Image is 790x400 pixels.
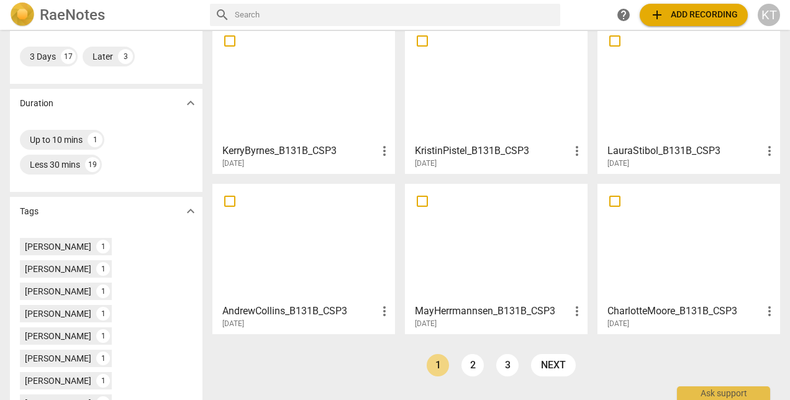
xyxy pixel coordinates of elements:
[85,157,100,172] div: 19
[222,158,244,169] span: [DATE]
[96,262,110,276] div: 1
[40,6,105,24] h2: RaeNotes
[96,374,110,388] div: 1
[118,49,133,64] div: 3
[217,188,391,329] a: AndrewCollins_B131B_CSP3[DATE]
[30,50,56,63] div: 3 Days
[222,304,377,319] h3: AndrewCollins_B131B_CSP3
[415,319,437,329] span: [DATE]
[25,307,91,320] div: [PERSON_NAME]
[762,304,777,319] span: more_vert
[96,329,110,343] div: 1
[607,319,629,329] span: [DATE]
[602,28,776,168] a: LauraStibol_B131B_CSP3[DATE]
[10,2,200,27] a: LogoRaeNotes
[93,50,113,63] div: Later
[409,188,583,329] a: MayHerrmannsen_B131B_CSP3[DATE]
[612,4,635,26] a: Help
[415,143,570,158] h3: KristinPistel_B131B_CSP3
[461,354,484,376] a: Page 2
[217,28,391,168] a: KerryByrnes_B131B_CSP3[DATE]
[10,2,35,27] img: Logo
[640,4,748,26] button: Upload
[377,304,392,319] span: more_vert
[20,97,53,110] p: Duration
[30,134,83,146] div: Up to 10 mins
[758,4,780,26] button: KT
[25,240,91,253] div: [PERSON_NAME]
[183,96,198,111] span: expand_more
[25,375,91,387] div: [PERSON_NAME]
[181,94,200,112] button: Show more
[61,49,76,64] div: 17
[181,202,200,220] button: Show more
[616,7,631,22] span: help
[222,143,377,158] h3: KerryByrnes_B131B_CSP3
[607,158,629,169] span: [DATE]
[531,354,576,376] a: next
[96,352,110,365] div: 1
[25,330,91,342] div: [PERSON_NAME]
[650,7,738,22] span: Add recording
[215,7,230,22] span: search
[20,205,39,218] p: Tags
[496,354,519,376] a: Page 3
[88,132,102,147] div: 1
[762,143,777,158] span: more_vert
[235,5,555,25] input: Search
[602,188,776,329] a: CharlotteMoore_B131B_CSP3[DATE]
[415,304,570,319] h3: MayHerrmannsen_B131B_CSP3
[607,304,762,319] h3: CharlotteMoore_B131B_CSP3
[377,143,392,158] span: more_vert
[415,158,437,169] span: [DATE]
[409,28,583,168] a: KristinPistel_B131B_CSP3[DATE]
[96,307,110,320] div: 1
[25,263,91,275] div: [PERSON_NAME]
[650,7,665,22] span: add
[222,319,244,329] span: [DATE]
[30,158,80,171] div: Less 30 mins
[25,285,91,298] div: [PERSON_NAME]
[607,143,762,158] h3: LauraStibol_B131B_CSP3
[570,304,584,319] span: more_vert
[96,240,110,253] div: 1
[570,143,584,158] span: more_vert
[427,354,449,376] a: Page 1 is your current page
[183,204,198,219] span: expand_more
[96,284,110,298] div: 1
[25,352,91,365] div: [PERSON_NAME]
[677,386,770,400] div: Ask support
